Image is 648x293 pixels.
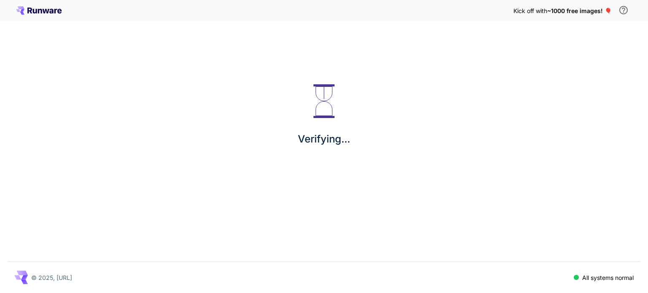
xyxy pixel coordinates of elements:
span: Kick off with [513,7,547,14]
p: Verifying... [298,132,350,147]
button: In order to qualify for free credit, you need to sign up with a business email address and click ... [615,2,632,19]
p: © 2025, [URL] [31,273,72,282]
p: All systems normal [582,273,634,282]
span: ~1000 free images! 🎈 [547,7,612,14]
